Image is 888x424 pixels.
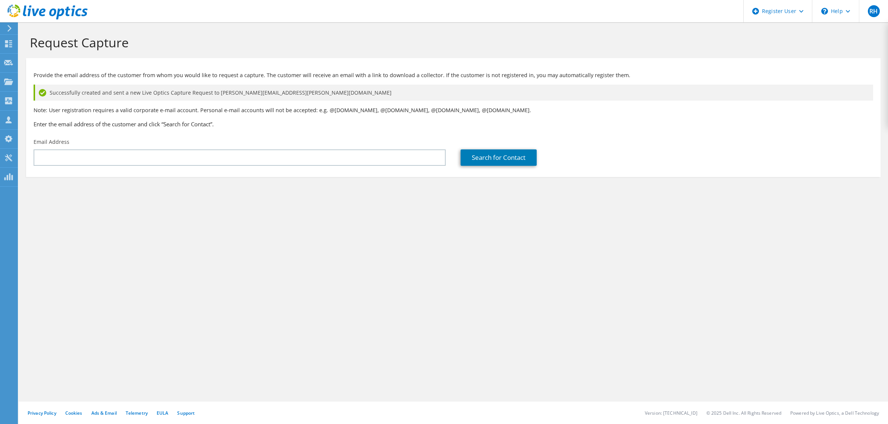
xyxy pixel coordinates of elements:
li: © 2025 Dell Inc. All Rights Reserved [706,410,781,416]
li: Version: [TECHNICAL_ID] [645,410,697,416]
a: Ads & Email [91,410,117,416]
a: Search for Contact [461,149,537,166]
a: Support [177,410,195,416]
span: RH [868,5,880,17]
label: Email Address [34,138,69,146]
p: Provide the email address of the customer from whom you would like to request a capture. The cust... [34,71,873,79]
a: EULA [157,410,168,416]
h1: Request Capture [30,35,873,50]
svg: \n [821,8,828,15]
p: Note: User registration requires a valid corporate e-mail account. Personal e-mail accounts will ... [34,106,873,114]
span: Successfully created and sent a new Live Optics Capture Request to [PERSON_NAME][EMAIL_ADDRESS][P... [50,89,392,97]
a: Privacy Policy [28,410,56,416]
li: Powered by Live Optics, a Dell Technology [790,410,879,416]
h3: Enter the email address of the customer and click “Search for Contact”. [34,120,873,128]
a: Cookies [65,410,82,416]
a: Telemetry [126,410,148,416]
